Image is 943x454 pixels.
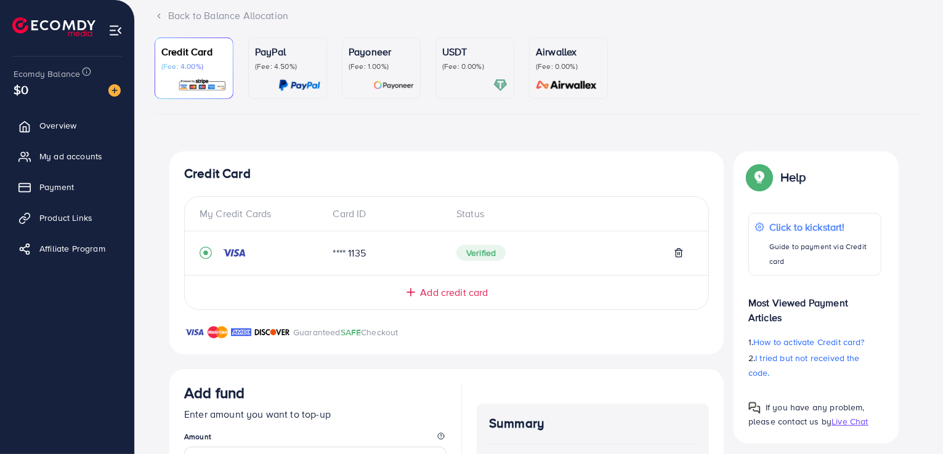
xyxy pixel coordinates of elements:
[184,431,447,447] legend: Amount
[14,81,28,98] span: $0
[108,84,121,97] img: image
[349,62,414,71] p: (Fee: 1.00%)
[748,401,865,428] span: If you have any problem, please contact us by
[39,119,76,132] span: Overview
[200,247,212,259] svg: record circle
[184,325,204,340] img: brand
[769,220,875,234] p: Click to kickstart!
[278,78,320,92] img: card
[748,352,860,379] span: I tried but not received the code.
[155,9,923,23] div: Back to Balance Allocation
[12,17,95,36] img: logo
[373,78,414,92] img: card
[456,245,506,261] span: Verified
[222,248,246,258] img: credit
[349,44,414,59] p: Payoneer
[420,285,488,300] span: Add credit card
[748,335,881,349] p: 1.
[532,78,601,92] img: card
[489,416,697,431] h4: Summary
[9,236,125,261] a: Affiliate Program
[442,62,508,71] p: (Fee: 0.00%)
[14,68,80,80] span: Ecomdy Balance
[39,181,74,193] span: Payment
[255,44,320,59] p: PayPal
[9,175,125,199] a: Payment
[341,326,362,338] span: SAFE
[536,62,601,71] p: (Fee: 0.00%)
[9,144,125,169] a: My ad accounts
[39,242,105,255] span: Affiliate Program
[255,62,320,71] p: (Fee: 4.50%)
[184,384,245,402] h3: Add fund
[39,212,92,224] span: Product Links
[254,325,290,340] img: brand
[447,207,694,221] div: Status
[769,239,875,269] p: Guide to payment via Credit card
[753,336,864,348] span: How to activate Credit card?
[748,402,761,414] img: Popup guide
[161,44,227,59] p: Credit Card
[178,78,227,92] img: card
[891,399,934,445] iframe: Chat
[231,325,251,340] img: brand
[536,44,601,59] p: Airwallex
[323,207,447,221] div: Card ID
[184,407,447,421] p: Enter amount you want to top-up
[208,325,228,340] img: brand
[184,166,709,181] h4: Credit Card
[293,325,399,340] p: Guaranteed Checkout
[9,113,125,138] a: Overview
[748,285,881,325] p: Most Viewed Payment Articles
[832,415,868,428] span: Live Chat
[442,44,508,59] p: USDT
[39,150,102,162] span: My ad accounts
[200,207,323,221] div: My Credit Cards
[108,23,123,38] img: menu
[493,78,508,92] img: card
[780,170,806,185] p: Help
[9,205,125,230] a: Product Links
[161,62,227,71] p: (Fee: 4.00%)
[748,351,881,380] p: 2.
[748,166,771,188] img: Popup guide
